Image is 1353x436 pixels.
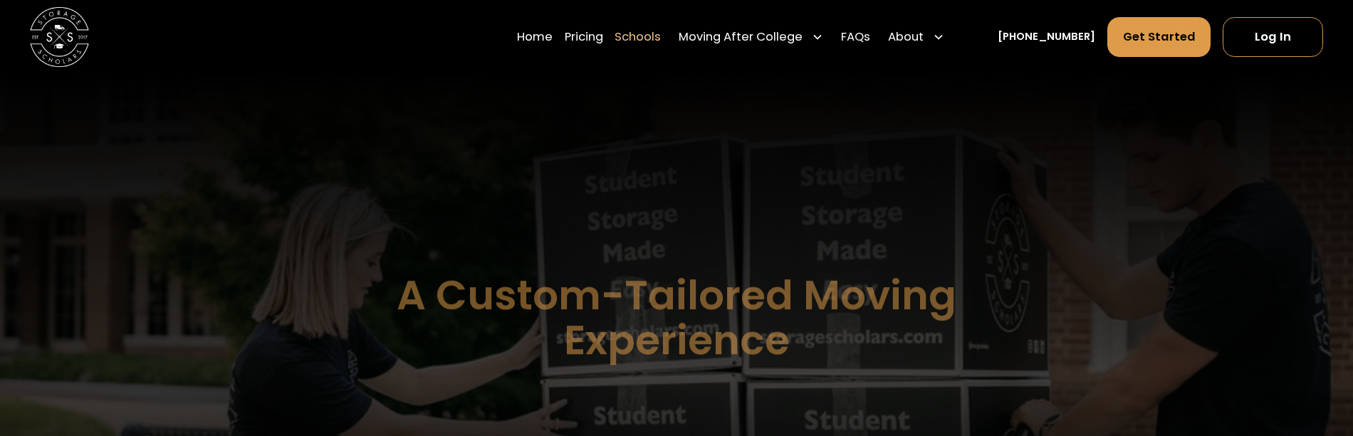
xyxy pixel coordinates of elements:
[1223,17,1323,57] a: Log In
[565,16,603,58] a: Pricing
[517,16,553,58] a: Home
[679,28,803,46] div: Moving After College
[1107,17,1211,57] a: Get Started
[998,29,1095,45] a: [PHONE_NUMBER]
[882,16,951,58] div: About
[673,16,830,58] div: Moving After College
[841,16,870,58] a: FAQs
[30,7,89,66] img: Storage Scholars main logo
[321,273,1032,363] h1: A Custom-Tailored Moving Experience
[888,28,924,46] div: About
[615,16,661,58] a: Schools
